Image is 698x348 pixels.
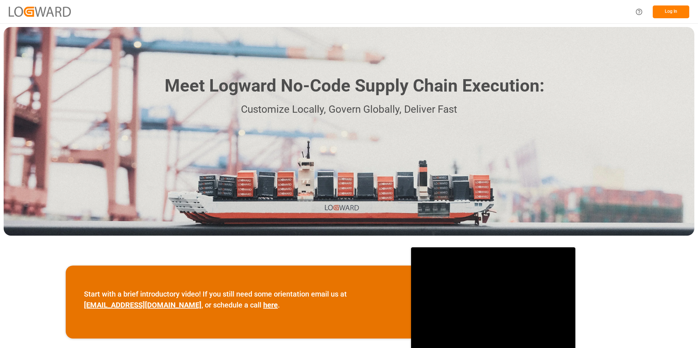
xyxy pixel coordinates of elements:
[631,4,647,20] button: Help Center
[154,101,544,118] p: Customize Locally, Govern Globally, Deliver Fast
[84,301,202,309] a: [EMAIL_ADDRESS][DOMAIN_NAME]
[263,301,278,309] a: here
[9,7,71,16] img: Logward_new_orange.png
[84,289,393,310] p: Start with a brief introductory video! If you still need some orientation email us at , or schedu...
[653,5,689,18] button: Log In
[165,73,544,99] h1: Meet Logward No-Code Supply Chain Execution:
